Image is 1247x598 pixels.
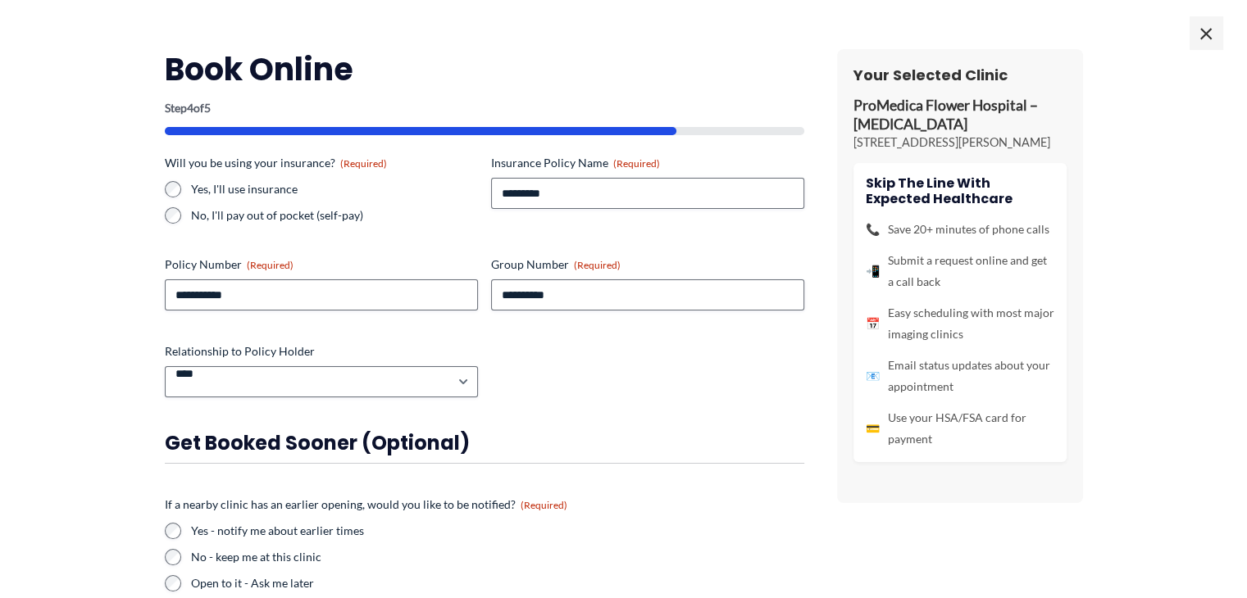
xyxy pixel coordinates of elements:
label: Policy Number [165,256,478,273]
p: [STREET_ADDRESS][PERSON_NAME] [853,134,1067,151]
label: Yes - notify me about earlier times [191,523,804,539]
span: 📧 [866,365,880,387]
span: (Required) [340,157,387,170]
li: Submit a request online and get a call back [866,250,1054,292]
label: No - keep me at this clinic [191,549,804,565]
label: Yes, I'll use insurance [191,181,478,197]
span: (Required) [613,157,660,170]
span: 💳 [866,418,880,439]
label: Insurance Policy Name [491,155,804,171]
label: Open to it - Ask me later [191,575,804,591]
label: No, I'll pay out of pocket (self-pay) [191,207,478,224]
span: (Required) [574,259,621,271]
li: Save 20+ minutes of phone calls [866,219,1054,240]
li: Email status updates about your appointment [866,355,1054,397]
span: (Required) [521,499,567,511]
span: 4 [187,101,193,115]
h3: Get booked sooner (optional) [165,430,804,455]
span: 📅 [866,313,880,334]
label: Group Number [491,256,804,273]
span: 5 [204,101,211,115]
li: Easy scheduling with most major imaging clinics [866,302,1054,345]
h2: Book Online [165,49,804,89]
span: 📞 [866,219,880,240]
legend: Will you be using your insurance? [165,155,387,171]
h3: Your Selected Clinic [853,66,1067,84]
p: Step of [165,102,804,114]
span: 📲 [866,260,880,282]
span: (Required) [247,259,294,271]
legend: If a nearby clinic has an earlier opening, would you like to be notified? [165,496,567,513]
h4: Skip the line with Expected Healthcare [866,175,1054,206]
span: × [1190,16,1222,49]
li: Use your HSA/FSA card for payment [866,407,1054,450]
p: ProMedica Flower Hospital – [MEDICAL_DATA] [853,97,1067,134]
label: Relationship to Policy Holder [165,343,478,360]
